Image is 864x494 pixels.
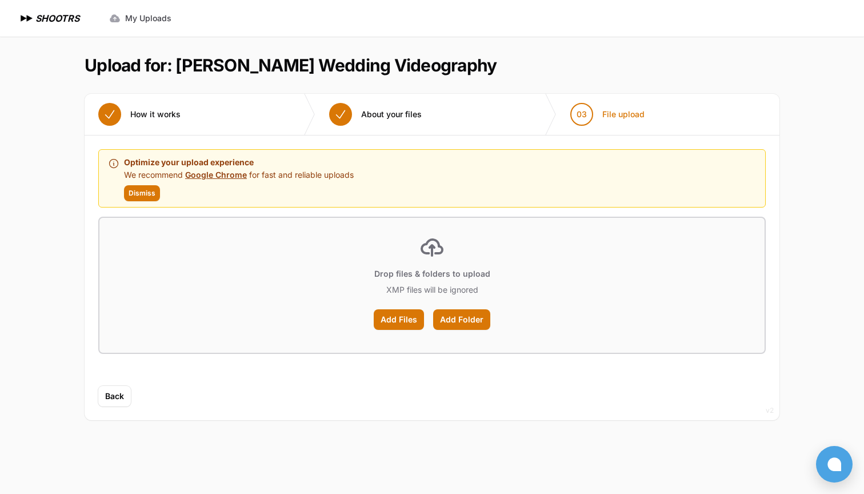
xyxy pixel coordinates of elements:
[185,170,247,180] a: Google Chrome
[124,169,354,181] p: We recommend for fast and reliable uploads
[125,13,171,24] span: My Uploads
[129,189,155,198] span: Dismiss
[85,55,497,75] h1: Upload for: [PERSON_NAME] Wedding Videography
[602,109,645,120] span: File upload
[361,109,422,120] span: About your files
[18,11,35,25] img: SHOOTRS
[433,309,490,330] label: Add Folder
[102,8,178,29] a: My Uploads
[105,391,124,402] span: Back
[374,268,490,280] p: Drop files & folders to upload
[85,94,194,135] button: How it works
[315,94,435,135] button: About your files
[816,446,853,483] button: Open chat window
[35,11,79,25] h1: SHOOTRS
[18,11,79,25] a: SHOOTRS SHOOTRS
[386,284,478,296] p: XMP files will be ignored
[124,185,160,201] button: Dismiss
[98,386,131,407] button: Back
[374,309,424,330] label: Add Files
[766,404,774,417] div: v2
[577,109,587,120] span: 03
[124,156,354,169] p: Optimize your upload experience
[130,109,181,120] span: How it works
[557,94,658,135] button: 03 File upload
